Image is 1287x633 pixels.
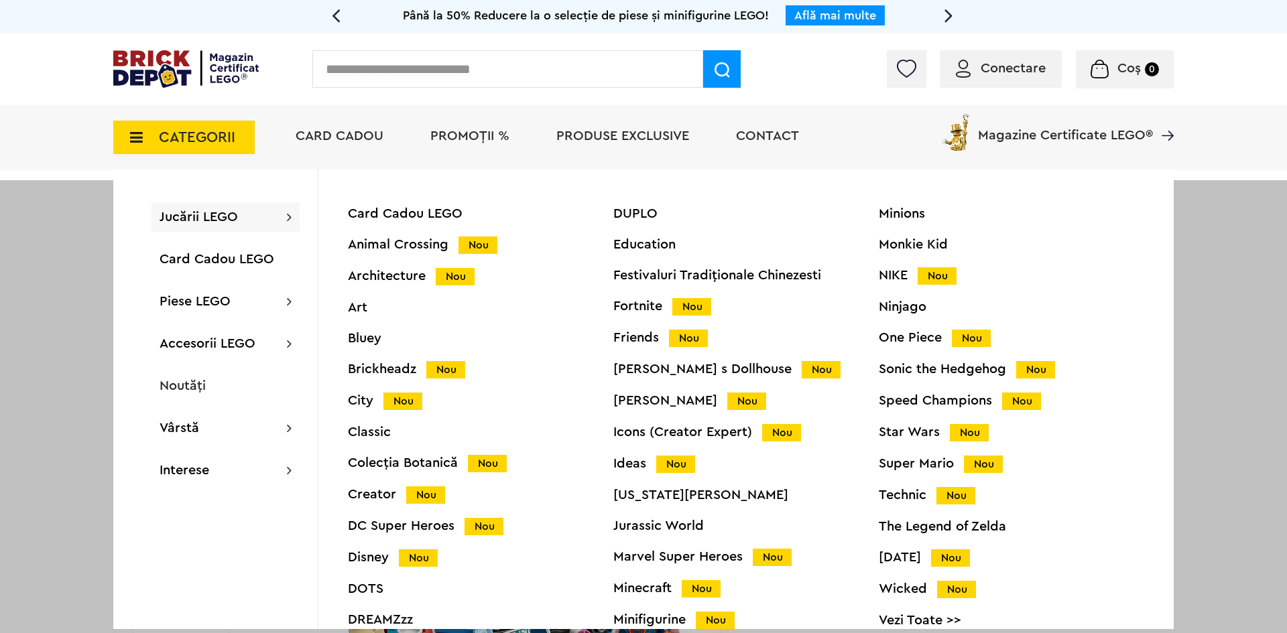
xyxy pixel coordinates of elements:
[978,111,1153,142] span: Magazine Certificate LEGO®
[1145,62,1159,76] small: 0
[430,129,509,143] a: PROMOȚII %
[981,62,1046,75] span: Conectare
[159,130,235,145] span: CATEGORII
[1153,111,1174,125] a: Magazine Certificate LEGO®
[556,129,689,143] a: Produse exclusive
[403,9,769,21] span: Până la 50% Reducere la o selecție de piese și minifigurine LEGO!
[794,9,876,21] a: Află mai multe
[296,129,383,143] a: Card Cadou
[956,62,1046,75] a: Conectare
[1117,62,1141,75] span: Coș
[736,129,799,143] a: Contact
